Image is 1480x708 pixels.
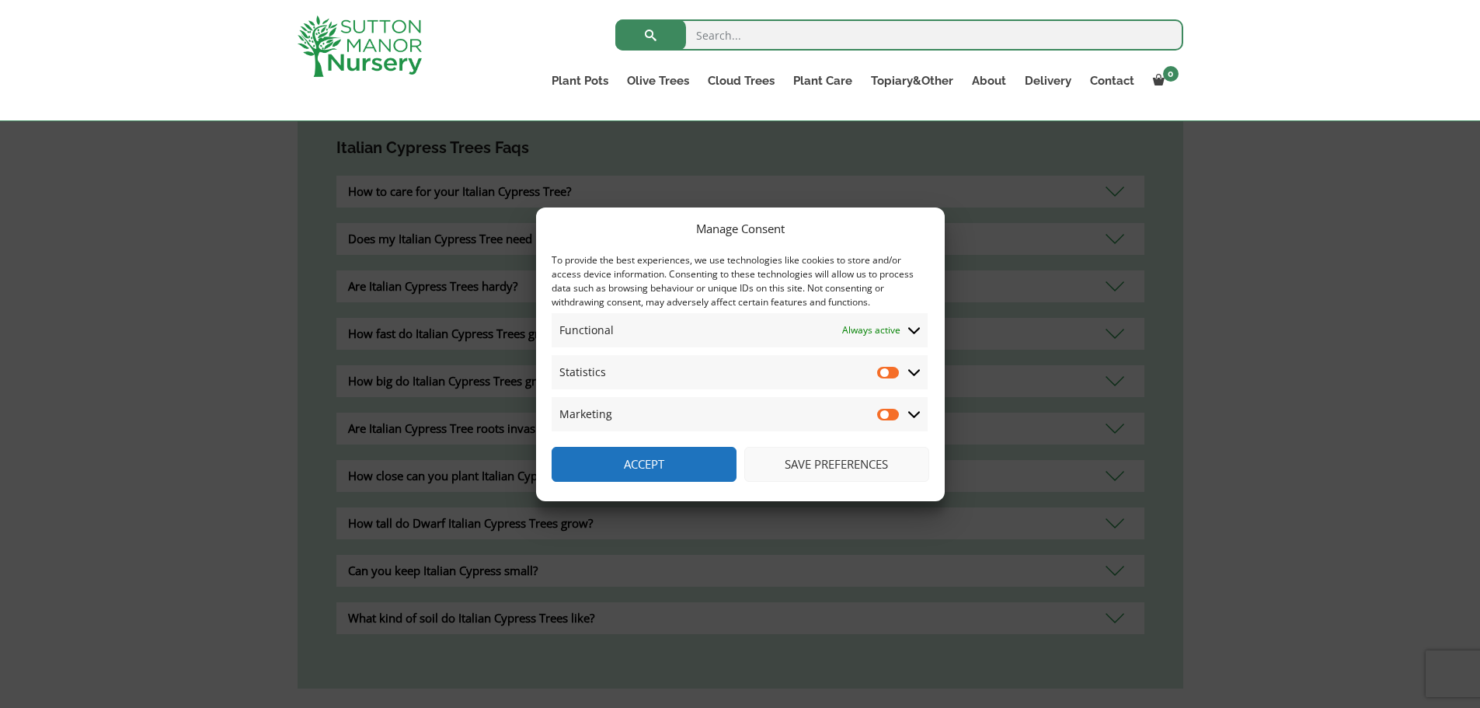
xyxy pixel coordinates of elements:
span: Functional [559,321,614,340]
input: Search... [615,19,1183,51]
img: logo [298,16,422,77]
a: Cloud Trees [698,70,784,92]
a: Olive Trees [618,70,698,92]
a: About [963,70,1015,92]
button: Save preferences [744,447,929,482]
span: Marketing [559,405,612,424]
div: To provide the best experiences, we use technologies like cookies to store and/or access device i... [552,253,928,309]
span: Always active [842,321,900,340]
summary: Statistics [552,355,928,389]
span: Statistics [559,363,606,382]
summary: Marketing [552,397,928,431]
a: Plant Pots [542,70,618,92]
a: 0 [1144,70,1183,92]
a: Contact [1081,70,1144,92]
summary: Functional Always active [552,313,928,347]
a: Delivery [1015,70,1081,92]
div: Manage Consent [696,219,785,238]
button: Accept [552,447,737,482]
a: Plant Care [784,70,862,92]
a: Topiary&Other [862,70,963,92]
span: 0 [1163,66,1179,82]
